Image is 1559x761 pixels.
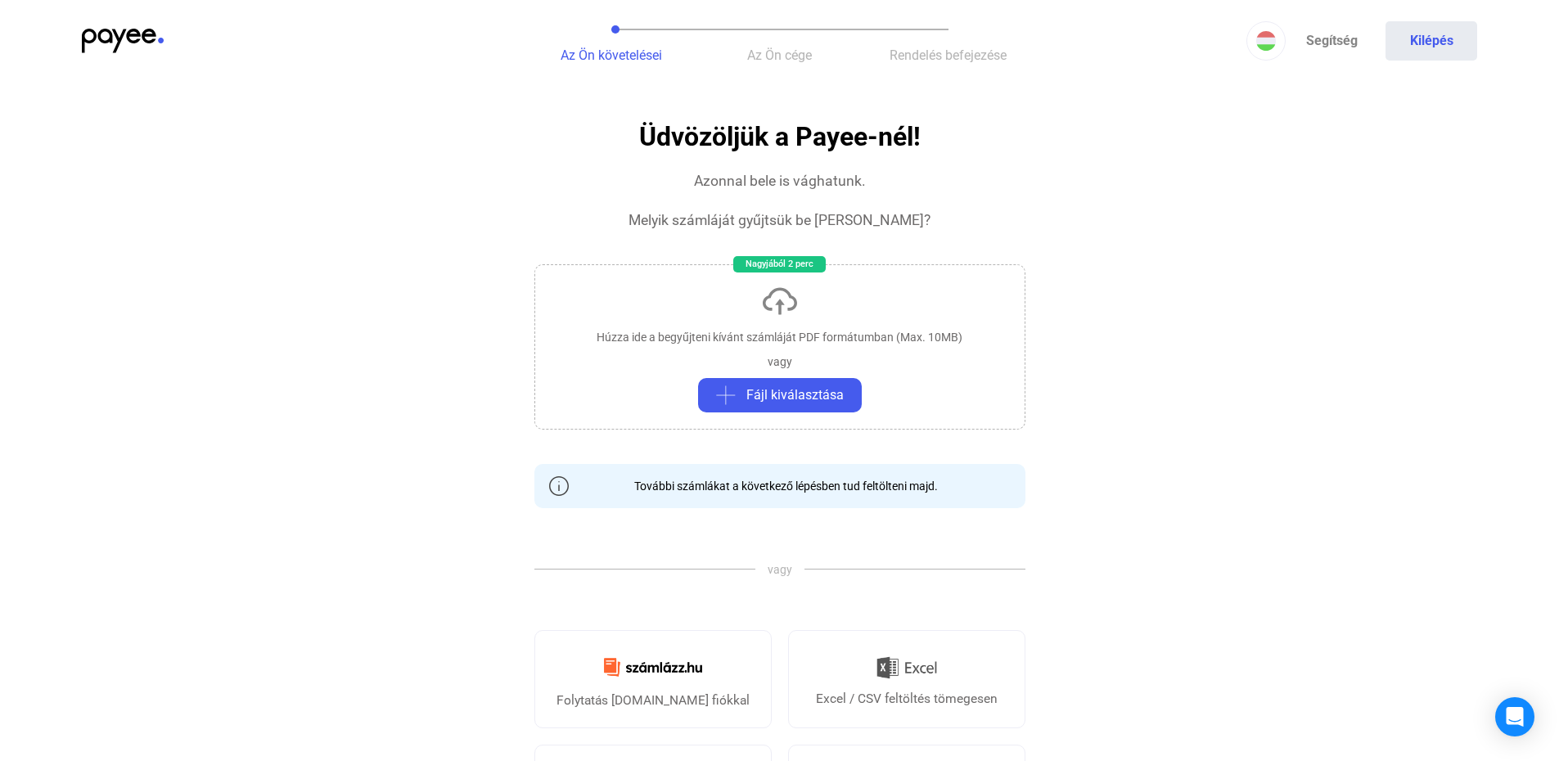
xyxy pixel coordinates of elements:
img: upload-cloud [760,281,800,321]
span: vagy [755,561,804,578]
div: Excel / CSV feltöltés tömegesen [816,689,998,709]
h1: Üdvözöljük a Payee-nél! [639,123,921,151]
img: Excel [876,651,937,685]
img: plus-grey [716,385,736,405]
button: HU [1246,21,1286,61]
span: Rendelés befejezése [890,47,1007,63]
button: plus-greyFájl kiválasztása [698,378,862,412]
a: Segítség [1286,21,1377,61]
span: Az Ön cége [747,47,812,63]
button: Kilépés [1386,21,1477,61]
div: vagy [768,353,792,370]
span: Fájl kiválasztása [746,385,844,405]
div: Húzza ide a begyűjteni kívánt számláját PDF formátumban (Max. 10MB) [597,329,962,345]
div: Azonnal bele is vághatunk. [694,171,866,191]
div: Nagyjából 2 perc [733,256,826,272]
span: Az Ön követelései [561,47,662,63]
img: Számlázz.hu [594,648,712,687]
img: payee-logo [82,29,164,53]
img: info-grey-outline [549,476,569,496]
a: Excel / CSV feltöltés tömegesen [788,630,1025,728]
div: További számlákat a következő lépésben tud feltölteni majd. [622,478,938,494]
div: Folytatás [DOMAIN_NAME] fiókkal [556,691,750,710]
div: Open Intercom Messenger [1495,697,1534,736]
div: Melyik számláját gyűjtsük be [PERSON_NAME]? [629,210,930,230]
a: Folytatás [DOMAIN_NAME] fiókkal [534,630,772,728]
img: HU [1256,31,1276,51]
